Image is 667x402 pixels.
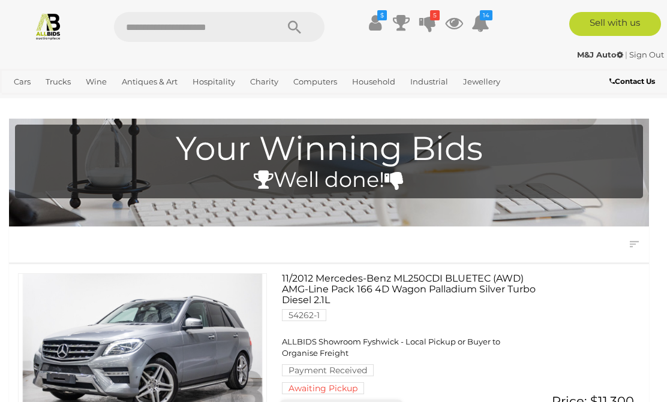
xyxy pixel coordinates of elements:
a: Jewellery [458,72,505,92]
a: Household [347,72,400,92]
a: 14 [471,12,489,34]
a: Office [9,92,41,111]
h4: Well done! [21,168,637,192]
a: Antiques & Art [117,72,182,92]
i: $ [377,10,387,20]
i: 5 [430,10,440,20]
a: Sports [47,92,81,111]
button: Search [265,12,325,42]
b: Contact Us [609,77,655,86]
h1: Your Winning Bids [21,131,637,167]
a: Sign Out [629,50,664,59]
a: Trucks [41,72,76,92]
a: M&J Auto [577,50,625,59]
i: 14 [480,10,492,20]
a: Cars [9,72,35,92]
a: Wine [81,72,112,92]
span: | [625,50,627,59]
a: 11/2012 Mercedes-Benz ML250CDI BLUETEC (AWD) AMG-Line Pack 166 4D Wagon Palladium Silver Turbo Di... [291,273,534,394]
a: Sell with us [569,12,661,36]
a: Computers [289,72,342,92]
a: Contact Us [609,75,658,88]
a: Hospitality [188,72,240,92]
a: [GEOGRAPHIC_DATA] [86,92,181,111]
img: Allbids.com.au [34,12,62,40]
a: 5 [419,12,437,34]
a: Charity [245,72,283,92]
a: Industrial [405,72,453,92]
a: $ [366,12,384,34]
strong: M&J Auto [577,50,623,59]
